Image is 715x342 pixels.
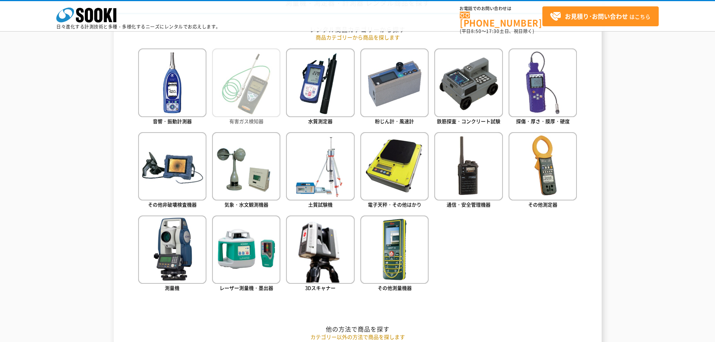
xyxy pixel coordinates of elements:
[460,28,534,35] span: (平日 ～ 土日、祝日除く)
[437,118,500,125] span: 鉄筋探査・コンクリート試験
[138,132,206,200] img: その他非破壊検査機器
[434,48,503,117] img: 鉄筋探査・コンクリート試験
[360,215,429,284] img: その他測量機器
[471,28,482,35] span: 8:50
[153,118,192,125] span: 音響・振動計測器
[308,201,333,208] span: 土質試験機
[375,118,414,125] span: 粉じん計・風速計
[460,6,542,11] span: お電話でのお問い合わせは
[212,48,280,117] img: 有害ガス検知器
[308,118,333,125] span: 水質測定器
[360,48,429,117] img: 粉じん計・風速計
[528,201,557,208] span: その他測定器
[56,24,221,29] p: 日々進化する計測技術と多種・多様化するニーズにレンタルでお応えします。
[138,215,206,293] a: 測量機
[229,118,263,125] span: 有害ガス検知器
[148,201,197,208] span: その他非破壊検査機器
[220,284,273,291] span: レーザー測量機・墨出器
[212,48,280,126] a: 有害ガス検知器
[550,11,650,22] span: はこちら
[286,132,354,200] img: 土質試験機
[360,132,429,200] img: 電子天秤・その他はかり
[486,28,500,35] span: 17:30
[509,48,577,117] img: 探傷・厚さ・膜厚・硬度
[138,132,206,210] a: その他非破壊検査機器
[286,215,354,284] img: 3Dスキャナー
[447,201,491,208] span: 通信・安全管理機器
[305,284,336,291] span: 3Dスキャナー
[212,215,280,293] a: レーザー測量機・墨出器
[286,48,354,126] a: 水質測定器
[138,215,206,284] img: 測量機
[212,132,280,210] a: 気象・水文観測機器
[542,6,659,26] a: お見積り･お問い合わせはこちら
[286,48,354,117] img: 水質測定器
[360,215,429,293] a: その他測量機器
[565,12,628,21] strong: お見積り･お問い合わせ
[138,33,577,41] p: 商品カテゴリーから商品を探します
[138,325,577,333] h2: 他の方法で商品を探す
[509,132,577,200] img: その他測定器
[212,132,280,200] img: 気象・水文観測機器
[360,132,429,210] a: 電子天秤・その他はかり
[224,201,268,208] span: 気象・水文観測機器
[138,48,206,117] img: 音響・振動計測器
[460,12,542,27] a: [PHONE_NUMBER]
[165,284,179,291] span: 測量機
[434,132,503,200] img: 通信・安全管理機器
[516,118,570,125] span: 探傷・厚さ・膜厚・硬度
[378,284,412,291] span: その他測量機器
[360,48,429,126] a: 粉じん計・風速計
[509,132,577,210] a: その他測定器
[434,132,503,210] a: 通信・安全管理機器
[138,333,577,341] p: カテゴリー以外の方法で商品を探します
[212,215,280,284] img: レーザー測量機・墨出器
[286,215,354,293] a: 3Dスキャナー
[368,201,421,208] span: 電子天秤・その他はかり
[286,132,354,210] a: 土質試験機
[138,48,206,126] a: 音響・振動計測器
[434,48,503,126] a: 鉄筋探査・コンクリート試験
[509,48,577,126] a: 探傷・厚さ・膜厚・硬度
